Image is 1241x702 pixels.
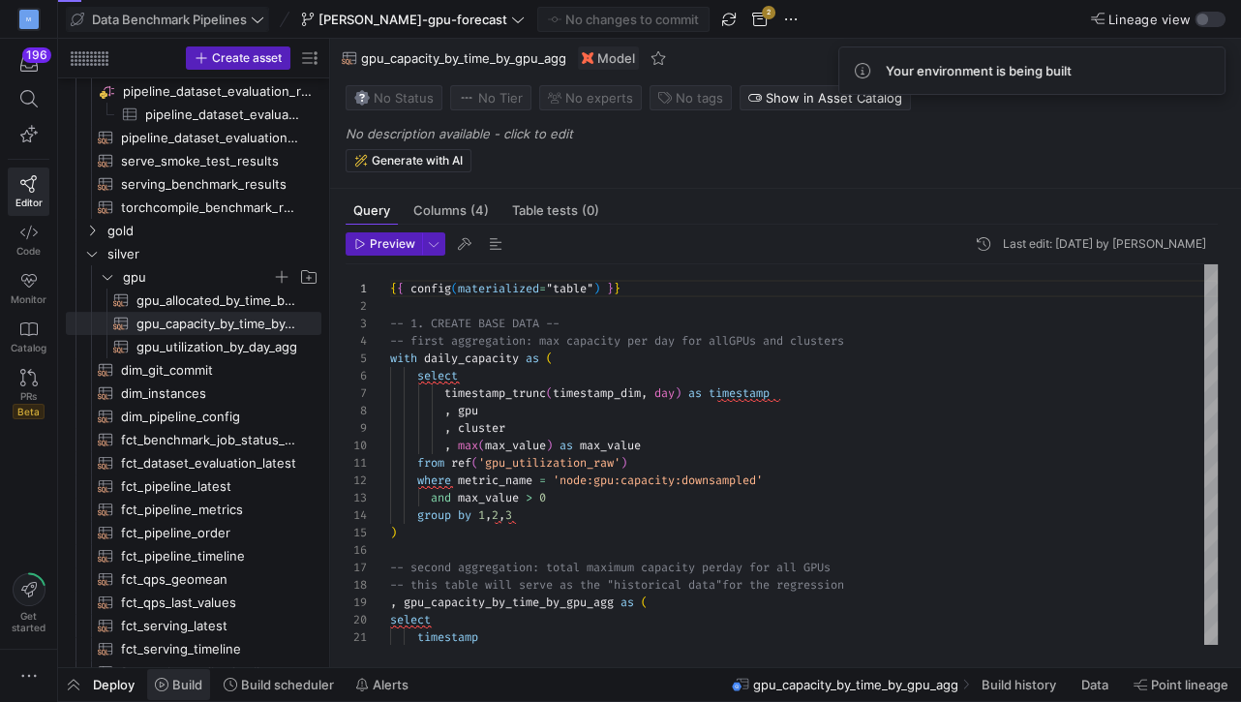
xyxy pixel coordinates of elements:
span: Catalog [11,342,46,353]
span: fct_pipeline_timeline​​​​​​​​​​ [121,545,299,567]
div: Press SPACE to select this row. [66,428,321,451]
button: Generate with AI [346,149,471,172]
span: { [390,281,397,296]
span: , [499,507,505,523]
a: fct_pipeline_metrics​​​​​​​​​​ [66,498,321,521]
span: gpu_allocated_by_time_by_namespace_agg​​​​​​​​​​ [136,290,299,312]
div: 1 [346,280,367,297]
span: { [397,281,404,296]
span: serve_smoke_test_results​​​​​​​​​​ [121,150,299,172]
button: [PERSON_NAME]-gpu-forecast [296,7,530,32]
div: Press SPACE to select this row. [66,474,321,498]
div: Press SPACE to select this row. [66,265,321,289]
a: Monitor [8,264,49,313]
a: gpu_utilization_by_day_agg​​​​​​​​​​ [66,335,321,358]
span: 1 [478,507,485,523]
div: 17 [346,559,367,576]
span: torchcompile_benchmark_results​​​​​​​​​​ [121,197,299,219]
button: Alerts [347,668,417,701]
span: dim_instances​​​​​​​​​​ [121,382,299,405]
div: Press SPACE to select this row. [66,289,321,312]
span: ( [471,455,478,471]
button: Build [146,668,211,701]
span: fct_qps_last_values​​​​​​​​​​ [121,592,299,614]
span: Alerts [373,677,409,692]
span: Editor [15,197,43,208]
div: 14 [346,506,367,524]
div: Press SPACE to select this row. [66,358,321,382]
div: 2 [346,297,367,315]
span: pipeline_dataset_evaluation_results​​​​​​​​​​ [121,127,299,149]
div: Press SPACE to select this row. [66,660,321,684]
div: 9 [346,419,367,437]
p: No description available - click to edit [346,126,1233,141]
div: 6 [346,367,367,384]
span: Columns [413,204,489,217]
button: No experts [539,85,642,110]
div: M [19,10,39,29]
span: Beta [13,404,45,419]
a: dim_instances​​​​​​​​​​ [66,382,321,405]
div: Press SPACE to select this row. [66,591,321,614]
div: 8 [346,402,367,419]
span: } [614,281,620,296]
span: gpu_utilization_by_day_agg​​​​​​​​​​ [136,336,299,358]
span: as [688,385,702,401]
span: ( [641,595,648,610]
span: pipeline_dataset_evaluation_results_long​​​​​​​​​ [145,104,299,126]
span: max [458,438,478,453]
span: fct_pipeline_metrics​​​​​​​​​​ [121,499,299,521]
a: fct_dataset_evaluation_latest​​​​​​​​​​ [66,451,321,474]
span: -- first aggregation: max capacity per day for all [390,333,729,349]
div: 18 [346,576,367,594]
span: , [485,507,492,523]
span: day [654,385,675,401]
span: ) [593,281,600,296]
span: Point lineage [1151,677,1228,692]
button: No tags [650,85,732,110]
button: Getstarted [8,565,49,641]
span: fct_pipeline_latest​​​​​​​​​​ [121,475,299,498]
a: dim_pipeline_config​​​​​​​​​​ [66,405,321,428]
span: select [417,368,458,383]
div: 12 [346,472,367,489]
a: fct_benchmark_job_status_timeline​​​​​​​​​​ [66,428,321,451]
span: = [539,281,546,296]
a: fct_qps_geomean​​​​​​​​​​ [66,567,321,591]
div: Press SPACE to select this row. [66,498,321,521]
div: Press SPACE to select this row. [66,126,321,149]
div: 4 [346,332,367,350]
div: Press SPACE to select this row. [66,567,321,591]
span: Data Benchmark Pipelines [92,12,247,27]
span: Create asset [212,51,282,65]
span: as [620,595,634,610]
span: fct_dataset_evaluation_latest​​​​​​​​​​ [121,452,299,474]
a: fct_torchcompile_timeline​​​​​​​​​​ [66,660,321,684]
button: 196 [8,46,49,81]
span: (4) [470,204,489,217]
span: [PERSON_NAME]-gpu-forecast [318,12,507,27]
a: serve_smoke_test_results​​​​​​​​​​ [66,149,321,172]
span: 'gpu_utilization_raw' [478,455,620,471]
span: Preview [370,237,415,251]
span: Query [353,204,390,217]
span: serving_benchmark_results​​​​​​​​​​ [121,173,299,196]
div: Press SPACE to select this row. [66,451,321,474]
button: Data [1073,668,1121,701]
a: fct_pipeline_order​​​​​​​​​​ [66,521,321,544]
span: No expert s [565,90,633,106]
span: ) [546,438,553,453]
div: Press SPACE to select this row. [66,614,321,637]
span: dim_git_commit​​​​​​​​​​ [121,359,299,382]
span: timestamp [709,385,770,401]
span: Generate with AI [372,154,463,168]
div: Press SPACE to select this row. [66,521,321,544]
span: 3 [505,507,512,523]
span: silver [107,243,318,265]
div: 19 [346,594,367,611]
span: metric_name [458,473,532,488]
span: fct_pipeline_order​​​​​​​​​​ [121,522,299,544]
div: Press SPACE to select this row. [66,335,321,358]
a: pipeline_dataset_evaluation_results_long​​​​​​​​ [66,79,321,103]
span: , [390,595,397,610]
